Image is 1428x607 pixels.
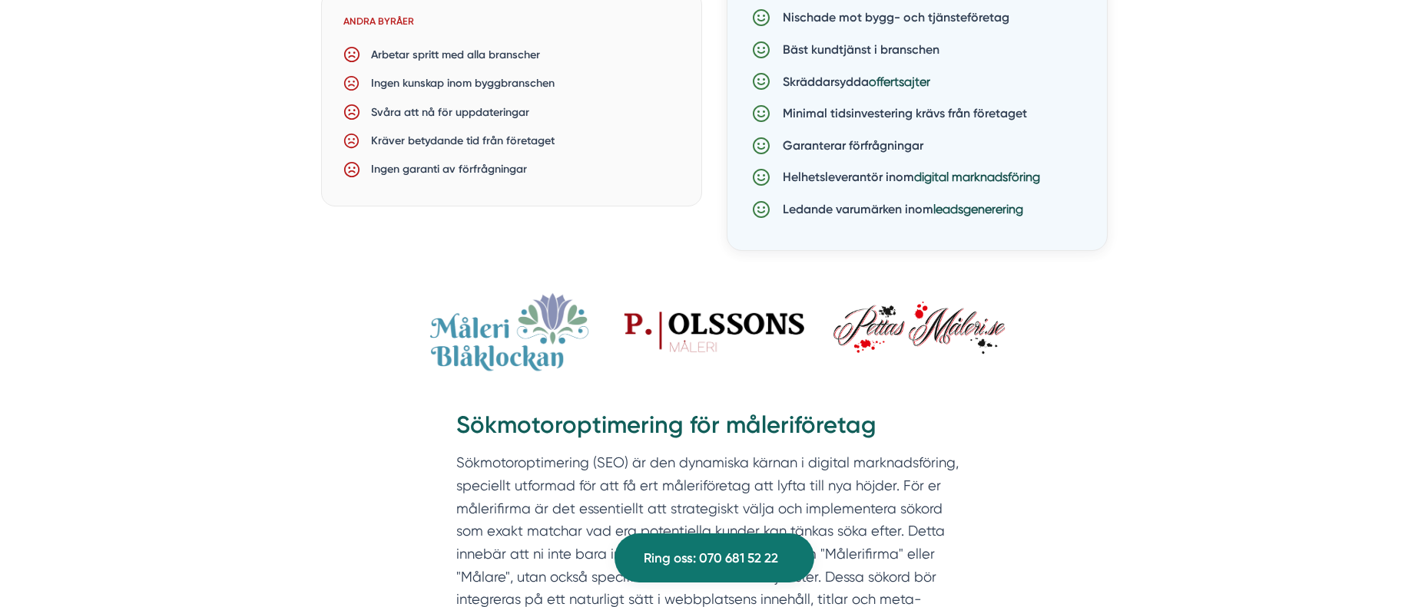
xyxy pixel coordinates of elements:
[770,136,923,156] p: Garanterar förfrågningar
[770,104,1027,124] p: Minimal tidsinvestering krävs från företaget
[360,104,529,121] p: Svåra att nå för uppdateringar
[456,411,876,439] strong: Sökmotoroptimering för måleriföretag
[770,8,1009,28] p: Nischade mot bygg- och tjänsteföretag
[770,72,930,92] p: Skräddarsydda
[360,74,555,92] p: Ingen kunskap inom byggbranschen
[770,200,1023,219] p: Ledande varumärken inom
[933,202,1023,216] a: leadsgenerering
[615,533,814,582] a: Ring oss: 070 681 52 22
[869,74,930,89] a: offertsajter
[829,299,1009,365] img: Pettas Måleri
[419,288,600,377] img: Måleri Blåklockan
[360,160,527,178] p: Ingen garanti av förfrågningar
[360,46,540,64] p: Arbetar spritt med alla branscher
[644,548,778,569] span: Ring oss: 070 681 52 22
[343,14,678,40] h6: Andra byråer
[770,167,1040,187] p: Helhetsleverantör inom
[914,170,1040,184] a: digital marknadsföring
[624,312,804,353] img: P.Olssons Måleri
[360,132,555,150] p: Kräver betydande tid från företaget
[770,40,939,60] p: Bäst kundtjänst i branschen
